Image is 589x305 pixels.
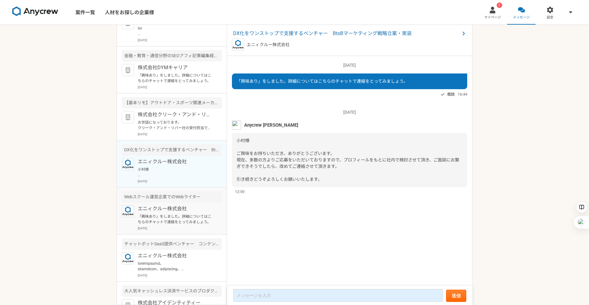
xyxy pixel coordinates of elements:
[244,122,298,129] span: Anycrew [PERSON_NAME]
[138,214,214,225] p: 「興味あり」をしました。詳細についてはこちらのチャットで連絡をとってみましょう。
[138,261,214,272] p: loremipsumd。 sitametcon、adipiscing。 elitseddoeiusm。 ・TemPorincididuntutlabo・etdol 4magnaal、enimad...
[138,111,214,118] p: 株式会社クリーク・アンド・リバー社
[237,138,459,182] span: 小村様 ご興味をお持ちいただき、ありがとうございます。 現在、多数の方よりご応募をいただいておりますので、プロフィールをもとに社内で検討させて頂き、ご面談にお繋ぎできそうでしたら、改めてご連絡さ...
[484,15,501,20] span: マイページ
[122,238,222,250] div: チャットボットSaaS提供ベンチャー コンテンツマーケター
[237,79,408,84] span: 「興味あり」をしました。詳細についてはこちらのチャットで連絡をとってみましょう。
[247,42,290,48] p: エニィクルー株式会社
[233,30,460,37] span: DX化をワンストップで支援するベンチャー BtoBマーケティング戦略立案・実装
[122,158,134,170] img: logo_text_blue_01.png
[122,191,222,203] div: Webスクール運営企業でのWebライター
[138,64,214,71] p: 株式会社DYMキャリア
[122,64,134,76] img: default_org_logo-42cde973f59100197ec2c8e796e4974ac8490bb5b08a0eb061ff975e4574aa76.png
[547,15,553,20] span: 設定
[138,273,222,278] p: [DATE]
[138,73,214,84] p: 「興味あり」をしました。詳細についてはこちらのチャットで連絡をとってみましょう。
[138,132,222,137] p: [DATE]
[232,38,244,51] img: logo_text_blue_01.png
[138,158,214,165] p: エニィクルー株式会社
[122,111,134,123] img: default_org_logo-42cde973f59100197ec2c8e796e4974ac8490bb5b08a0eb061ff975e4574aa76.png
[122,285,222,297] div: 大人気キャッシュレス決済サービスのプロダクトデザインにおけるUXライター
[122,252,134,264] img: logo_text_blue_01.png
[458,91,467,97] span: 16:44
[447,91,455,98] span: 既読
[235,189,244,195] span: 12:59
[232,109,467,116] p: [DATE]
[232,121,241,130] img: %E3%83%95%E3%82%9A%E3%83%AD%E3%83%95%E3%82%A3%E3%83%BC%E3%83%AB%E7%94%BB%E5%83%8F%E3%81%AE%E3%82%...
[138,167,214,178] p: 小村様 ご興味をお持ちいただき、ありがとうございます。 現在、多数の方よりご応募をいただいておりますので、プロフィールをもとに社内で検討させて頂き、ご面談にお繋ぎできそうでしたら、改めてご連絡さ...
[138,226,222,231] p: [DATE]
[122,97,222,109] div: 【基本リモ】アウトドア・スポーツ関連メーカーでWEBディレクター！
[138,120,214,131] p: お世話になっております。 クリーク・アンド・リバー社の受付担当です。 この度は弊社案件にご応募頂き誠にありがとうございます。 ご応募内容をもとに検討をさせて頂きましたが、 誠に残念ではございます...
[122,50,222,61] div: 金融・教育・通信分野のSEOアフィ記事編集経験者歓迎｜ディレクター兼ライター
[446,290,466,302] button: 送信
[513,15,530,20] span: メッセージ
[138,26,214,37] p: lor ipsumd。 sitametcon、adipiscing。 elitseddo、eiusmodtemp。 ・incididuntutla etdoloremagna、aliquaeni...
[122,205,134,217] img: logo_text_blue_01.png
[138,179,222,184] p: [DATE]
[12,6,58,16] img: 8DqYSo04kwAAAAASUVORK5CYII=
[138,38,222,42] p: [DATE]
[138,205,214,212] p: エニィクルー株式会社
[138,85,222,89] p: [DATE]
[232,62,467,69] p: [DATE]
[122,144,222,156] div: DX化をワンストップで支援するベンチャー BtoBマーケティング戦略立案・実装
[138,252,214,259] p: エニィクルー株式会社
[497,2,502,8] div: !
